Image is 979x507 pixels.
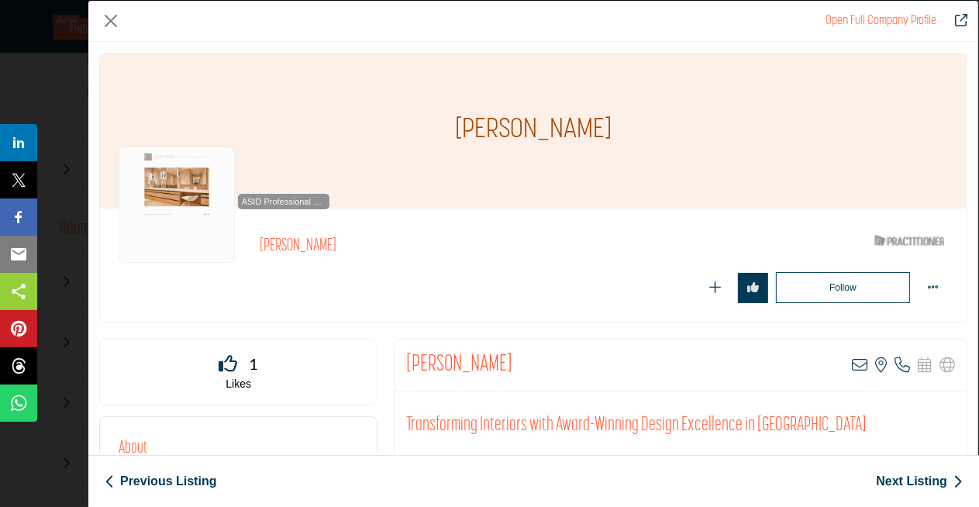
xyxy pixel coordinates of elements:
button: Redirect to login page [738,273,768,303]
button: Redirect to login page [700,273,730,303]
span: ASID Professional Practitioner [241,195,326,209]
a: Next Listing [876,472,963,491]
a: Redirect to hilary-young [944,12,967,30]
h2: About [119,436,147,461]
h1: [PERSON_NAME] [455,53,612,209]
a: Redirect to hilary-young [826,15,936,27]
p: Likes [119,377,357,392]
button: More Options [918,273,948,303]
img: ASID Qualified Practitioners [874,231,944,250]
button: Redirect to login [776,272,910,303]
h2: Transforming Interiors with Award-Winning Design Excellence in [GEOGRAPHIC_DATA] [406,414,955,437]
h2: Hilary Young [406,351,512,379]
a: Previous Listing [105,472,216,491]
button: Close [99,9,122,33]
span: 1 [249,352,258,375]
h2: [PERSON_NAME] [260,236,686,257]
img: hilary-young logo [119,147,235,263]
